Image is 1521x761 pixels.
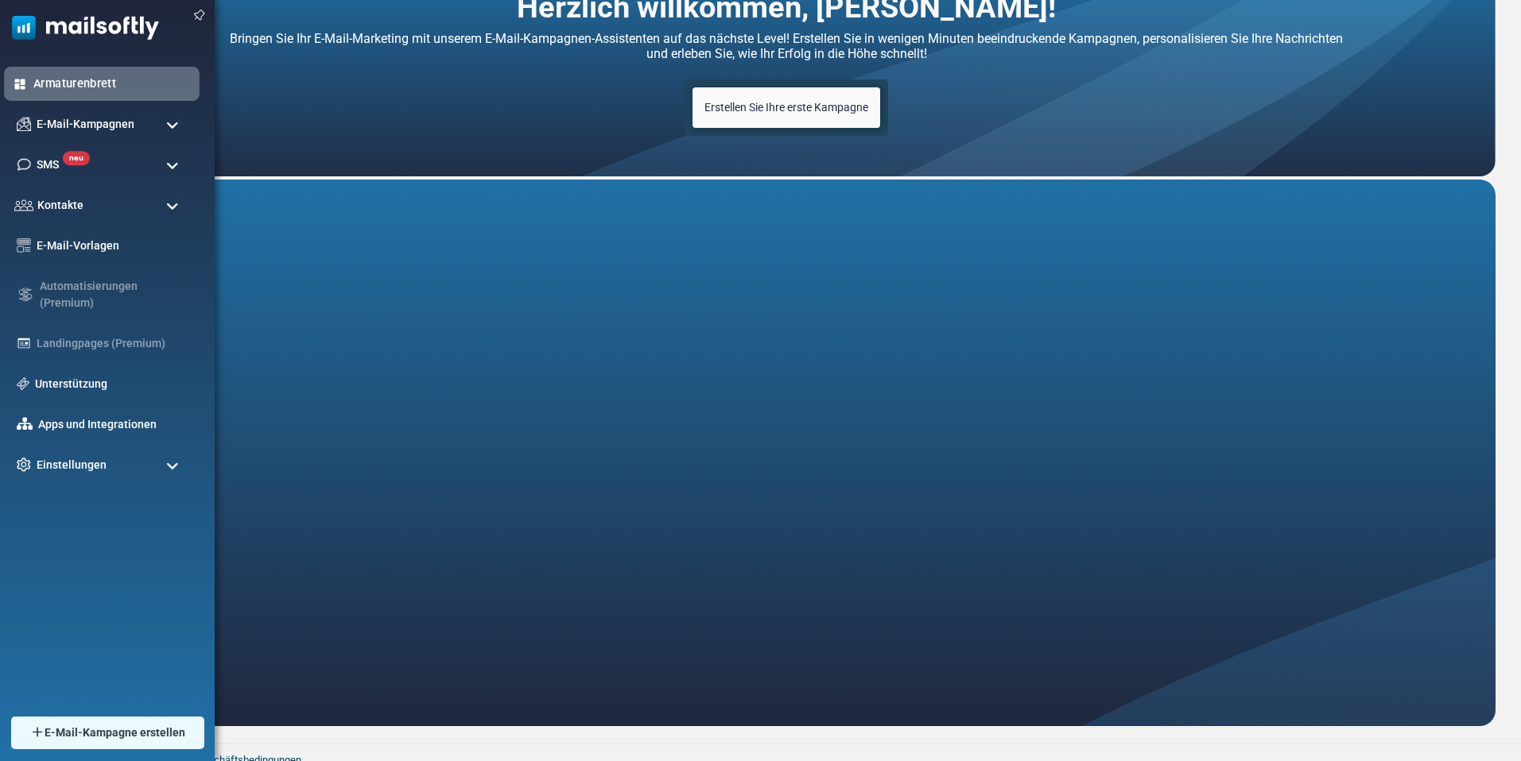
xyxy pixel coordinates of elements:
img: campaigns-icon.png [17,117,31,131]
img: landing_pages.svg [17,336,31,350]
font: Erstellen Sie Ihre erste Kampagne [704,101,868,114]
img: workflow.svg [17,285,34,303]
font: Kontakte [37,199,83,211]
a: E-Mail-Vorlagen [37,238,187,254]
font: Armaturenbrett [33,76,116,90]
a: Apps und Integrationen [38,416,187,433]
font: E-Mail-Kampagnen [37,118,134,130]
img: support-icon.svg [17,377,29,390]
a: Armaturenbrett [33,75,191,92]
img: dashboard-icon-active.svg [13,76,28,91]
font: E-Mail-Kampagne erstellen [45,726,185,739]
img: sms-icon.png [17,157,31,172]
font: Einstellungen [37,458,107,471]
font: Unterstützung [35,377,107,390]
font: SMS [37,158,59,171]
img: settings-icon.svg [17,458,31,472]
font: neu [69,153,83,163]
font: Bringen Sie Ihr E-Mail-Marketing mit unserem E-Mail-Kampagnen-Assistenten auf das nächste Level! ... [230,31,1343,61]
img: contacts-icon.svg [14,199,33,211]
iframe: KI-Agent für den Kundensupport [77,180,1496,726]
a: Unterstützung [35,376,187,392]
font: E-Mail-Vorlagen [37,239,119,252]
font: Apps und Integrationen [38,418,157,431]
img: email-templates-icon.svg [17,238,31,253]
